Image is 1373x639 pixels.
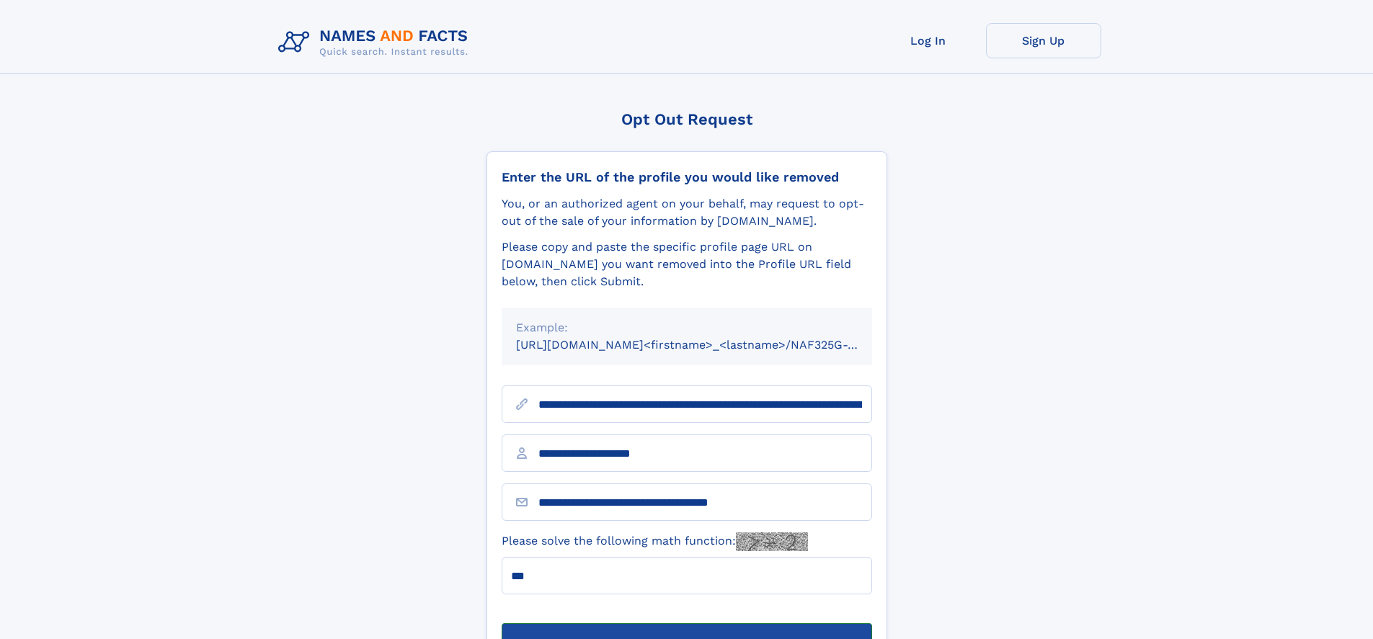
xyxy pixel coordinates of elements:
[871,23,986,58] a: Log In
[986,23,1101,58] a: Sign Up
[272,23,480,62] img: Logo Names and Facts
[502,195,872,230] div: You, or an authorized agent on your behalf, may request to opt-out of the sale of your informatio...
[502,169,872,185] div: Enter the URL of the profile you would like removed
[502,532,808,551] label: Please solve the following math function:
[502,238,872,290] div: Please copy and paste the specific profile page URL on [DOMAIN_NAME] you want removed into the Pr...
[486,110,887,128] div: Opt Out Request
[516,319,858,336] div: Example:
[516,338,899,352] small: [URL][DOMAIN_NAME]<firstname>_<lastname>/NAF325G-xxxxxxxx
